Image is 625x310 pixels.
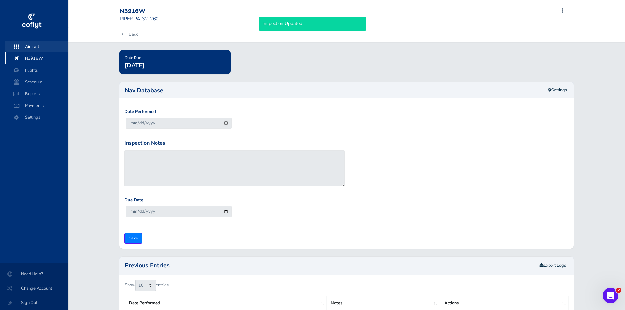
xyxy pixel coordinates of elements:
[12,41,62,52] span: Aircraft
[12,112,62,123] span: Settings
[12,88,62,100] span: Reports
[8,297,60,309] span: Sign Out
[124,108,156,115] label: Date Performed
[12,76,62,88] span: Schedule
[124,233,142,244] input: Save
[544,85,571,95] a: Settings
[540,262,566,268] a: Export Logs
[616,288,621,293] span: 2
[12,100,62,112] span: Payments
[8,268,60,280] span: Need Help?
[8,282,60,294] span: Change Account
[120,27,138,42] a: Back
[120,8,167,15] div: N3916W
[12,64,62,76] span: Flights
[21,11,42,31] img: coflyt logo
[125,55,141,60] span: Date Due
[135,280,156,291] select: Showentries
[12,52,62,64] span: N3916W
[124,197,143,204] label: Due Date
[125,280,169,291] label: Show entries
[125,61,144,69] span: [DATE]
[259,17,366,31] div: Inspection Updated
[120,15,159,22] small: PIPER PA-32-260
[125,262,537,268] h2: Previous Entries
[603,288,618,303] iframe: Intercom live chat
[125,87,568,93] h2: Nav Database
[124,139,165,148] label: Inspection Notes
